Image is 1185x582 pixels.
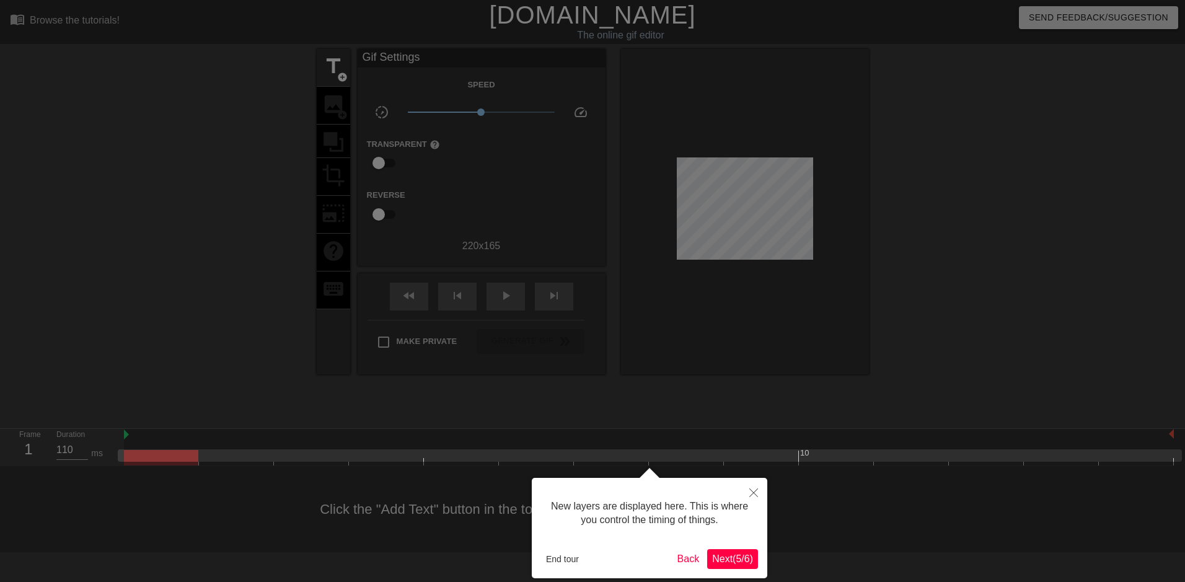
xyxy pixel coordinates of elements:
button: Close [740,478,767,506]
span: Next ( 5 / 6 ) [712,553,753,564]
button: Next [707,549,758,569]
div: New layers are displayed here. This is where you control the timing of things. [541,487,758,540]
button: Back [672,549,705,569]
button: End tour [541,550,584,568]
